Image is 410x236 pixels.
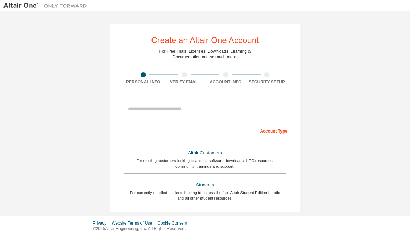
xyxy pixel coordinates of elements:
[164,79,205,85] div: Verify Email
[112,220,157,226] div: Website Terms of Use
[127,180,283,190] div: Students
[127,212,283,222] div: Faculty
[151,36,259,44] div: Create an Altair One Account
[159,49,251,60] div: For Free Trials, Licenses, Downloads, Learning & Documentation and so much more.
[127,158,283,169] div: For existing customers looking to access software downloads, HPC resources, community, trainings ...
[93,226,191,232] p: © 2025 Altair Engineering, Inc. All Rights Reserved.
[123,79,164,85] div: Personal Info
[127,148,283,158] div: Altair Customers
[127,190,283,201] div: For currently enrolled students looking to access the free Altair Student Edition bundle and all ...
[123,125,287,136] div: Account Type
[93,220,112,226] div: Privacy
[157,220,191,226] div: Cookie Consent
[3,2,90,9] img: Altair One
[205,79,246,85] div: Account Info
[246,79,288,85] div: Security Setup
